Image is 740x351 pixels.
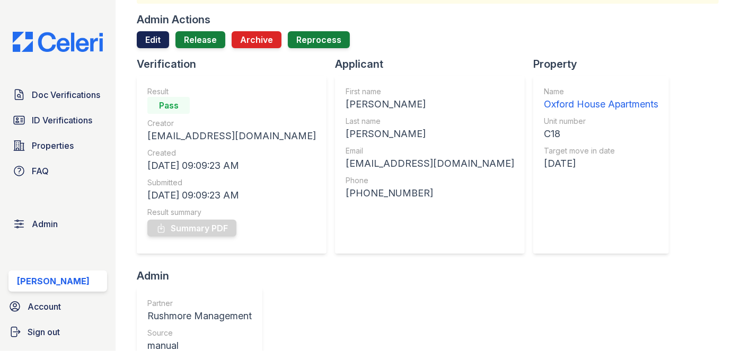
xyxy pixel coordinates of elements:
div: [PERSON_NAME] [346,127,514,141]
div: [PERSON_NAME] [346,97,514,112]
div: Submitted [147,177,316,188]
div: Result [147,86,316,97]
div: Last name [346,116,514,127]
div: Pass [147,97,190,114]
span: FAQ [32,165,49,177]
div: [EMAIL_ADDRESS][DOMAIN_NAME] [346,156,514,171]
div: Name [544,86,658,97]
div: Property [533,57,677,71]
button: Archive [232,31,281,48]
a: Properties [8,135,107,156]
div: C18 [544,127,658,141]
span: ID Verifications [32,114,92,127]
div: Result summary [147,207,316,218]
div: Phone [346,175,514,186]
div: [DATE] 09:09:23 AM [147,158,316,173]
div: [EMAIL_ADDRESS][DOMAIN_NAME] [147,129,316,143]
div: [PERSON_NAME] [17,275,90,287]
div: First name [346,86,514,97]
div: [DATE] 09:09:23 AM [147,188,316,203]
div: Admin Actions [137,12,210,27]
a: Account [4,296,111,317]
span: Account [28,300,61,313]
a: ID Verifications [8,110,107,131]
div: Unit number [544,116,658,127]
div: Rushmore Management [147,309,252,323]
a: FAQ [8,160,107,182]
div: Target move in date [544,146,658,156]
div: Oxford House Apartments [544,97,658,112]
div: Applicant [335,57,533,71]
span: Properties [32,139,74,152]
div: Admin [137,268,271,283]
span: Sign out [28,326,60,338]
button: Reprocess [288,31,350,48]
span: Doc Verifications [32,88,100,101]
div: Creator [147,118,316,129]
div: Source [147,328,252,338]
div: [PHONE_NUMBER] [346,186,514,201]
img: CE_Logo_Blue-a8612792a0a2168367f1c8372b55b34899dd931a85d93a1a3d3e32e68fde9ad4.png [4,32,111,52]
a: Sign out [4,321,111,343]
a: Admin [8,213,107,235]
div: Partner [147,298,252,309]
a: Name Oxford House Apartments [544,86,658,112]
div: Verification [137,57,335,71]
div: Email [346,146,514,156]
a: Doc Verifications [8,84,107,105]
div: Created [147,148,316,158]
span: Admin [32,218,58,230]
a: Release [175,31,225,48]
div: [DATE] [544,156,658,171]
a: Edit [137,31,169,48]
